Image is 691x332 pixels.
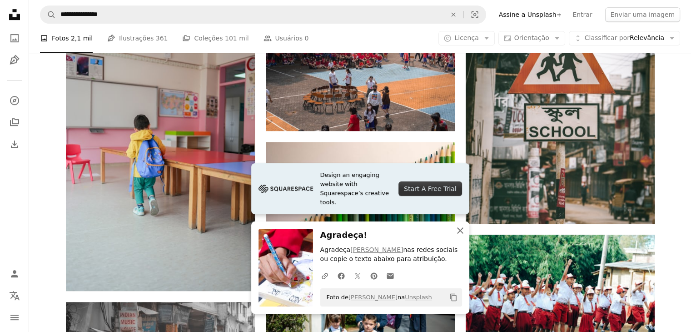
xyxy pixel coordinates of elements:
[5,287,24,305] button: Idioma
[366,267,382,285] a: Compartilhar no Pinterest
[263,24,309,53] a: Usuários 0
[333,267,349,285] a: Compartilhar no Facebook
[266,64,455,72] a: um grupo de pessoas em uma pista
[320,171,392,207] span: Design an engaging website with Squarespace’s creative tools.
[5,5,24,25] a: Início — Unsplash
[266,142,455,272] img: lápis de colorir na mesa branca
[382,267,398,285] a: Compartilhar por e-mail
[514,34,549,41] span: Orientação
[569,31,680,45] button: Classificar porRelevância
[5,113,24,131] a: Coleções
[466,294,655,302] a: grupo de pessoas em uniforme vermelho e branco de mãos dadas
[5,91,24,110] a: Explorar
[225,33,249,43] span: 101 mil
[259,182,313,196] img: file-1705255347840-230a6ab5bca9image
[454,34,478,41] span: Licença
[5,51,24,69] a: Ilustrações
[182,24,249,53] a: Coleções 101 mil
[320,246,462,264] p: Agradeça nas redes sociais ou copie o texto abaixo para atribuição.
[466,101,655,109] a: sinal de proibição de fumar branco e preto
[320,229,462,242] h3: Agradeça!
[405,294,432,301] a: Unsplash
[464,6,486,23] button: Pesquisa visual
[66,135,255,143] a: um garotinho que está parado em frente a uma mesa de pingue-pongue
[5,135,24,153] a: Histórico de downloads
[585,34,630,41] span: Classificar por
[398,181,462,196] div: Start A Free Trial
[5,29,24,47] a: Fotos
[438,31,494,45] button: Licença
[304,33,308,43] span: 0
[443,6,463,23] button: Limpar
[348,294,398,301] a: [PERSON_NAME]
[493,7,567,22] a: Assine a Unsplash+
[156,33,168,43] span: 361
[446,290,461,305] button: Copiar para a área de transferência
[567,7,597,22] a: Entrar
[5,308,24,327] button: Menu
[349,267,366,285] a: Compartilhar no Twitter
[350,246,403,253] a: [PERSON_NAME]
[322,290,432,305] span: Foto de na
[266,5,455,131] img: um grupo de pessoas em uma pista
[585,34,664,43] span: Relevância
[5,265,24,283] a: Entrar / Cadastrar-se
[107,24,168,53] a: Ilustrações 361
[605,7,680,22] button: Enviar uma imagem
[40,6,56,23] button: Pesquise na Unsplash
[40,5,486,24] form: Pesquise conteúdo visual em todo o site
[251,163,469,214] a: Design an engaging website with Squarespace’s creative tools.Start A Free Trial
[498,31,565,45] button: Orientação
